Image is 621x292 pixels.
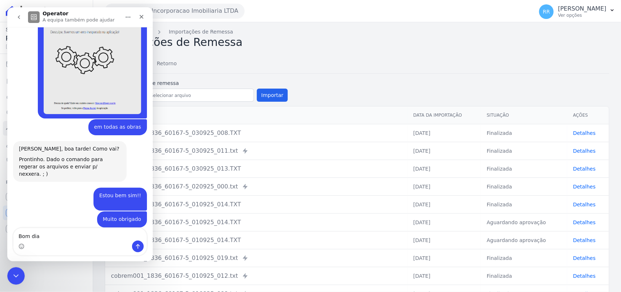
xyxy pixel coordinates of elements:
div: cobrem001_1836_60167-5_030925_011.txt [111,147,402,155]
div: Fechar [128,3,141,16]
div: Renato diz… [6,112,140,134]
td: Finalizada [481,195,567,213]
div: [PERSON_NAME], boa tarde! Como vai? [12,138,114,145]
a: Retorno [151,55,183,74]
a: Extrato [3,73,90,87]
input: Selecionar arquivo [147,91,252,100]
a: Detalhes [573,219,596,225]
label: Importar arquivo de remessa [105,79,288,87]
button: RR [PERSON_NAME] Ver opções [533,1,621,22]
a: Detalhes [573,148,596,154]
td: [DATE] [407,178,481,195]
button: Seletor de emoji [11,236,17,242]
a: Conta Hent Novidade [3,206,90,220]
td: [DATE] [407,249,481,267]
button: Enviar mensagem… [125,233,136,245]
span: R$ 69,80 [6,34,78,43]
nav: Sidebar [6,57,87,236]
span: [DATE] 12:11 [6,43,78,50]
nav: Breadcrumb [105,28,609,36]
td: Aguardando aprovação [481,213,567,231]
div: Estou bem sim!!​ [86,180,140,203]
div: em todas as obras [87,116,134,124]
div: Renato diz… [6,180,140,204]
button: Aquarela City Incorporacao Imobiliaria LTDA [105,4,244,18]
div: Muito obrigado [96,209,134,216]
td: [DATE] [407,142,481,160]
div: Prontinho. Dado o comando para regerar os arquivos e enviar p/ nexxera. ; ) [12,149,114,170]
td: Aguardando aprovação [481,231,567,249]
div: cobrem001_1836_60167-5_030925_008.TXT [111,129,402,137]
td: Finalizada [481,124,567,142]
td: [DATE] [407,231,481,249]
div: cobrem001_1836_60167-5_010925_014.TXT [111,218,402,227]
a: Importações de Remessa [169,28,233,36]
a: Detalhes [573,130,596,136]
div: Plataformas [6,178,87,187]
div: cobrem001_1836_60167-5_010925_014.TXT [111,236,402,245]
a: Detalhes [573,273,596,279]
th: Ações [567,106,609,124]
a: Pagamentos [3,105,90,120]
td: [DATE] [407,195,481,213]
iframe: Intercom live chat [7,267,25,285]
button: Início [114,3,128,17]
span: RR [543,9,550,14]
a: Detalhes [573,237,596,243]
td: [DATE] [407,267,481,285]
div: Adriane diz… [6,134,140,180]
h2: Importações de Remessa [105,36,609,49]
a: Detalhes [573,184,596,190]
div: cobrem001_1836_60167-5_010925_012.txt [111,272,402,280]
td: Finalizada [481,178,567,195]
td: [DATE] [407,124,481,142]
a: Nova transferência [3,89,90,104]
div: Estou bem sim!! ​ [92,185,134,199]
div: Muito obrigado [90,204,140,220]
div: em todas as obras [81,112,140,128]
th: Data da Importação [407,106,481,124]
textarea: Envie uma mensagem... [6,221,139,233]
a: Cobranças [3,57,90,71]
a: Clientes [3,137,90,152]
th: Arquivo [105,106,407,124]
button: Importar [257,89,288,102]
div: cobrem001_1836_60167-5_010925_019.txt [111,254,402,262]
div: Renato diz… [6,12,140,112]
td: [DATE] [407,213,481,231]
a: Negativação [3,153,90,168]
td: Finalizada [481,249,567,267]
div: cobrem001_1836_60167-5_020925_000.txt [111,182,402,191]
td: Finalizada [481,160,567,178]
a: Detalhes [573,202,596,207]
a: Detalhes [573,166,596,172]
td: Finalizada [481,142,567,160]
p: Ver opções [558,12,606,18]
td: [DATE] [407,160,481,178]
p: [PERSON_NAME] [558,5,606,12]
div: cobrem001_1836_60167-5_010925_014.TXT [111,200,402,209]
a: Recebíveis [3,190,90,204]
div: Renato diz… [6,204,140,226]
div: cobrem001_1836_60167-5_030925_013.TXT [111,164,402,173]
div: [PERSON_NAME], boa tarde! Como vai?Prontinho. Dado o comando para regerar os arquivos e enviar p/... [6,134,119,175]
a: Detalhes [573,255,596,261]
th: Situação [481,106,567,124]
span: Retorno [152,56,181,71]
a: Troca de Arquivos [3,121,90,136]
span: Saldo atual [6,26,78,34]
iframe: Intercom live chat [7,7,153,261]
td: Finalizada [481,267,567,285]
p: A equipa também pode ajudar [35,9,107,16]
